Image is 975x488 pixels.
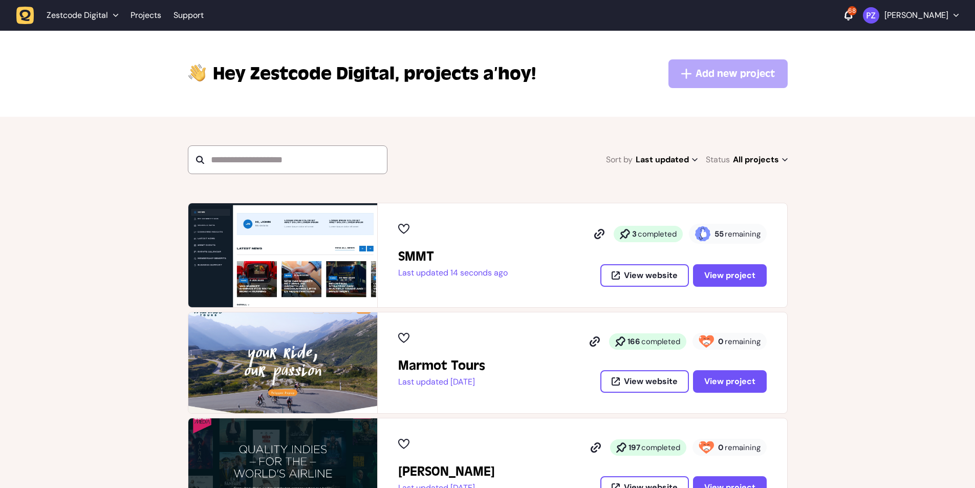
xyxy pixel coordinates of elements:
[632,229,637,239] strong: 3
[718,336,724,347] strong: 0
[725,442,761,453] span: remaining
[398,357,485,374] h2: Marmot Tours
[131,6,161,25] a: Projects
[725,336,761,347] span: remaining
[704,271,755,280] span: View project
[641,442,680,453] span: completed
[188,203,377,307] img: SMMT
[714,229,724,239] strong: 55
[398,248,508,265] h2: SMMT
[884,10,948,20] p: [PERSON_NAME]
[174,10,204,20] a: Support
[600,370,689,393] button: View website
[693,264,767,287] button: View project
[627,336,640,347] strong: 166
[600,264,689,287] button: View website
[213,61,536,86] p: projects a’hoy!
[704,377,755,386] span: View project
[863,7,959,24] button: [PERSON_NAME]
[398,377,485,387] p: Last updated [DATE]
[636,153,698,167] span: Last updated
[668,59,788,88] button: Add new project
[16,6,124,25] button: Zestcode Digital
[398,268,508,278] p: Last updated 14 seconds ago
[638,229,677,239] span: completed
[718,442,724,453] strong: 0
[398,463,495,480] h2: Penny Black
[693,370,767,393] button: View project
[848,6,857,15] div: 68
[725,229,761,239] span: remaining
[606,153,633,167] span: Sort by
[696,67,775,81] span: Add new project
[733,153,788,167] span: All projects
[188,312,377,413] img: Marmot Tours
[641,336,680,347] span: completed
[624,377,678,386] span: View website
[624,271,678,280] span: View website
[213,61,400,86] span: Zestcode Digital
[863,7,879,24] img: Paris Zisis
[629,442,640,453] strong: 197
[706,153,730,167] span: Status
[188,61,207,82] img: hi-hand
[47,10,108,20] span: Zestcode Digital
